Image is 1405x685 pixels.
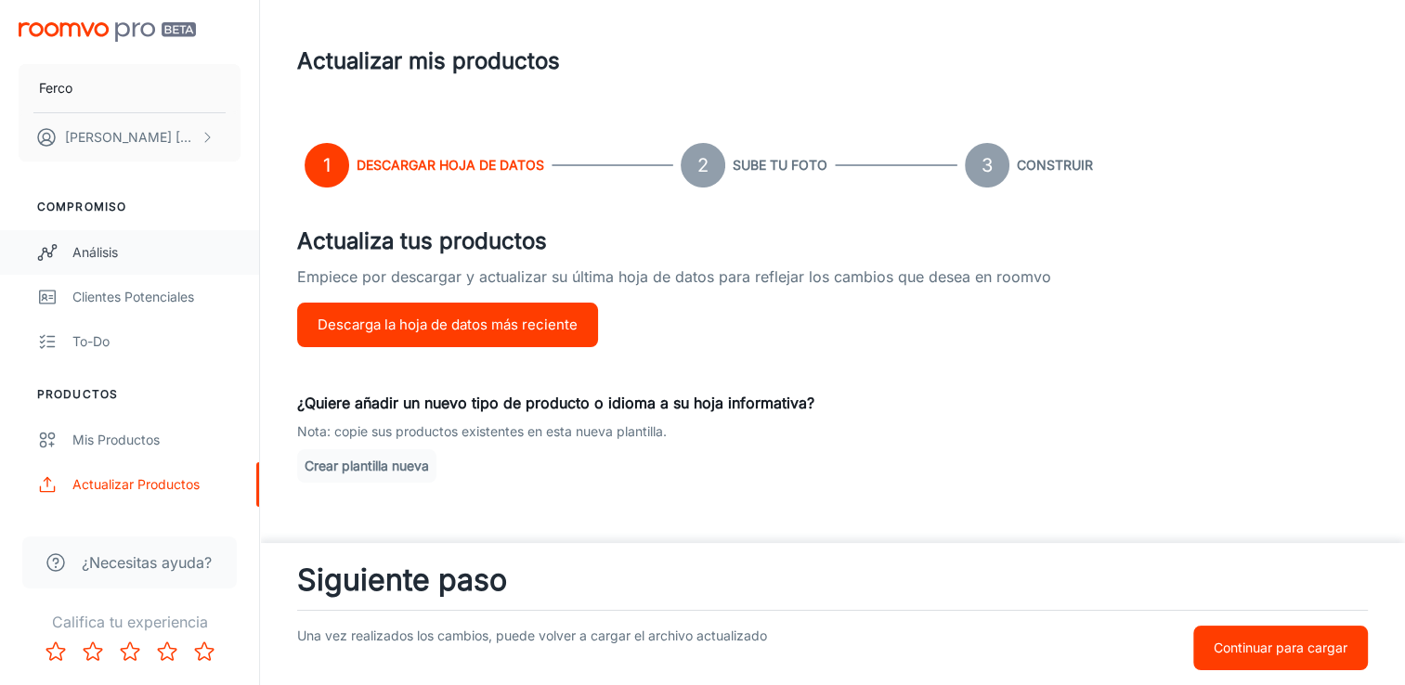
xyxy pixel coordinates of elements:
button: Rate 3 star [111,633,149,670]
h6: Construir [1017,155,1093,175]
button: Crear plantilla nueva [297,449,436,483]
div: Actualizar productos [72,474,241,495]
span: ¿Necesitas ayuda? [82,551,212,574]
p: Una vez realizados los cambios, puede volver a cargar el archivo actualizado [297,626,993,670]
text: 1 [323,154,331,176]
div: Análisis [72,242,241,263]
p: ¿Quiere añadir un nuevo tipo de producto o idioma a su hoja informativa? [297,392,1368,414]
button: Rate 2 star [74,633,111,670]
button: Rate 1 star [37,633,74,670]
h1: Actualizar mis productos [297,45,560,78]
button: Descarga la hoja de datos más reciente [297,303,598,347]
h6: Sube tu foto [733,155,827,175]
button: Rate 5 star [186,633,223,670]
button: Continuar para cargar [1193,626,1368,670]
h3: Siguiente paso [297,558,1368,602]
h6: Descargar hoja de datos [357,155,544,175]
p: Nota: copie sus productos existentes en esta nueva plantilla. [297,421,1368,442]
p: Continuar para cargar [1214,638,1347,658]
h5: Cargar historial [297,542,1368,570]
div: Mis productos [72,430,241,450]
img: Roomvo PRO Beta [19,22,196,42]
p: Califica tu experiencia [15,611,244,633]
button: [PERSON_NAME] [PERSON_NAME] [19,113,241,162]
h4: Actualiza tus productos [297,225,1368,258]
button: Ferco [19,64,241,112]
text: 3 [982,154,993,176]
p: [PERSON_NAME] [PERSON_NAME] [65,127,196,148]
div: To-do [72,331,241,352]
button: Rate 4 star [149,633,186,670]
p: Ferco [39,78,72,98]
p: Empiece por descargar y actualizar su última hoja de datos para reflejar los cambios que desea en... [297,265,1368,303]
div: Clientes potenciales [72,287,241,307]
text: 2 [697,154,709,176]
